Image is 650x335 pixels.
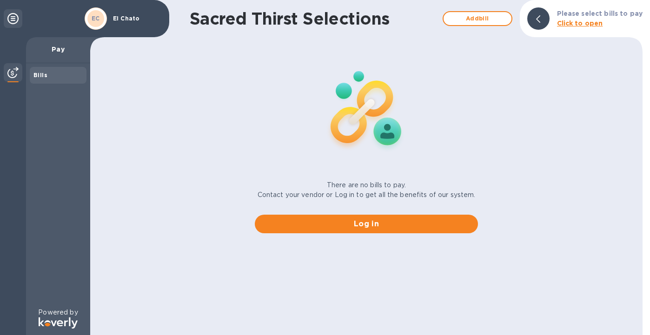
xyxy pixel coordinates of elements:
[258,180,476,200] p: There are no bills to pay. Contact your vendor or Log in to get all the benefits of our system.
[38,308,78,317] p: Powered by
[557,10,643,17] b: Please select bills to pay
[557,20,603,27] b: Click to open
[39,317,78,328] img: Logo
[92,15,100,22] b: EC
[262,218,471,230] span: Log in
[451,13,504,24] span: Add bill
[33,72,47,79] b: Bills
[190,9,438,28] h1: Sacred Thirst Selections
[33,45,83,54] p: Pay
[255,215,478,233] button: Log in
[113,15,159,22] p: El Chato
[443,11,512,26] button: Addbill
